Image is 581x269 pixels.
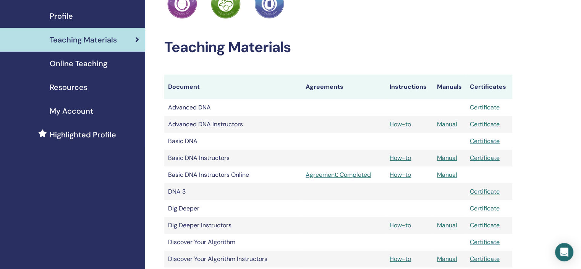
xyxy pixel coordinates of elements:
a: Certificate [470,221,500,229]
span: Highlighted Profile [50,129,116,140]
a: Certificate [470,137,500,145]
span: Resources [50,82,87,93]
a: Certificate [470,103,500,111]
td: Discover Your Algorithm Instructors [164,251,302,267]
a: Certificate [470,120,500,128]
a: Certificate [470,255,500,263]
a: Manual [437,171,457,179]
td: Dig Deeper Instructors [164,217,302,234]
a: How-to [390,154,411,162]
td: Advanced DNA Instructors [164,116,302,133]
td: Basic DNA Instructors [164,150,302,166]
a: Manual [437,120,457,128]
h2: Teaching Materials [164,39,512,56]
th: Agreements [302,75,386,99]
a: Manual [437,255,457,263]
a: How-to [390,120,411,128]
span: My Account [50,105,93,117]
td: Basic DNA [164,133,302,150]
a: Certificate [470,187,500,196]
a: Manual [437,221,457,229]
a: Manual [437,154,457,162]
span: Online Teaching [50,58,107,69]
span: Profile [50,10,73,22]
a: How-to [390,171,411,179]
td: Advanced DNA [164,99,302,116]
a: Certificate [470,204,500,212]
div: Open Intercom Messenger [555,243,573,261]
th: Instructions [386,75,433,99]
a: How-to [390,221,411,229]
a: Certificate [470,238,500,246]
td: DNA 3 [164,183,302,200]
th: Document [164,75,302,99]
td: Discover Your Algorithm [164,234,302,251]
td: Dig Deeper [164,200,302,217]
a: How-to [390,255,411,263]
a: Certificate [470,154,500,162]
span: Teaching Materials [50,34,117,46]
a: Agreement: Completed [306,170,382,179]
th: Manuals [433,75,466,99]
th: Certificates [466,75,512,99]
td: Basic DNA Instructors Online [164,166,302,183]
